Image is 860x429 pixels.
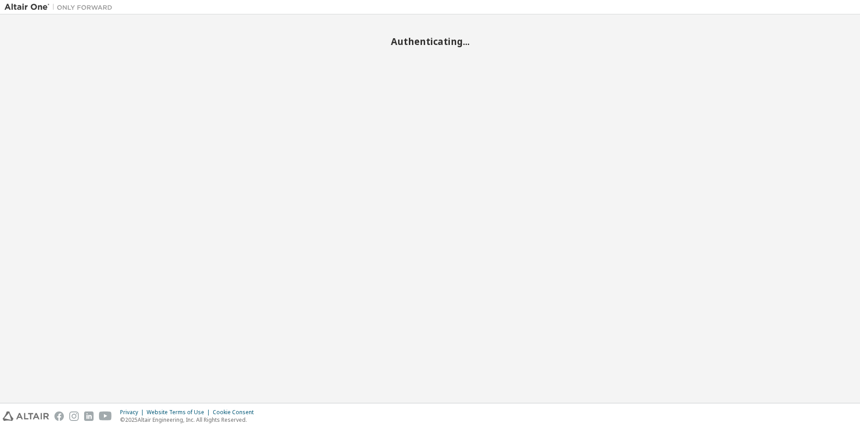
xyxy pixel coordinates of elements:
[4,3,117,12] img: Altair One
[4,36,856,47] h2: Authenticating...
[99,411,112,421] img: youtube.svg
[147,409,213,416] div: Website Terms of Use
[120,409,147,416] div: Privacy
[54,411,64,421] img: facebook.svg
[120,416,259,424] p: © 2025 Altair Engineering, Inc. All Rights Reserved.
[3,411,49,421] img: altair_logo.svg
[213,409,259,416] div: Cookie Consent
[69,411,79,421] img: instagram.svg
[84,411,94,421] img: linkedin.svg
